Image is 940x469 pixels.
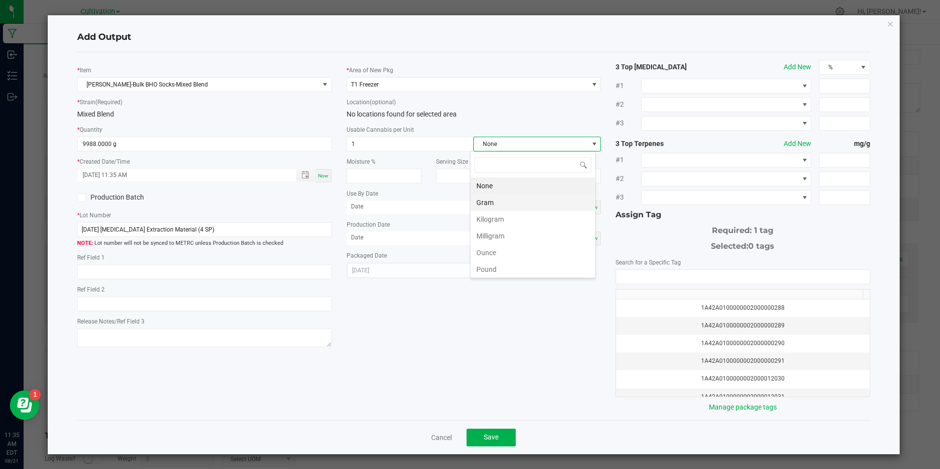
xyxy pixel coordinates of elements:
iframe: Resource center [10,390,39,420]
span: Toggle popup [296,169,316,181]
div: 1A42A0100000002000000288 [622,303,863,313]
div: 1A42A0100000002000012030 [622,374,863,383]
div: Required: 1 tag [616,221,870,236]
li: Gram [470,194,595,211]
span: (Required) [95,99,122,106]
span: T1 Freezer [351,81,379,88]
strong: 3 Top Terpenes [616,139,717,149]
label: Serving Size [436,157,468,166]
input: Created Datetime [78,169,286,181]
label: Usable Cannabis per Unit [347,125,414,134]
span: Now [318,173,328,178]
label: Ref Field 1 [77,253,105,262]
label: Item [80,66,91,75]
label: Lot Number [80,211,111,220]
iframe: Resource center unread badge [29,389,41,401]
div: 1A42A0100000002000012031 [622,392,863,402]
span: #1 [616,81,641,91]
label: Production Date [347,220,390,229]
span: [PERSON_NAME]-Bulk BHO Socks-Mixed Blend [78,78,319,91]
li: Kilogram [470,211,595,228]
button: Add New [784,139,811,149]
div: Selected: [616,236,870,252]
div: Assign Tag [616,209,870,221]
div: 1A42A0100000002000000290 [622,339,863,348]
label: Ref Field 2 [77,285,105,294]
span: Mixed Blend [77,110,114,118]
span: No locations found for selected area [347,110,457,118]
input: Date [347,232,571,244]
span: #2 [616,174,641,184]
span: NO DATA FOUND [641,153,811,168]
span: None [474,137,588,151]
input: Date [347,201,571,213]
label: Packaged Date [347,251,387,260]
label: Area of New Pkg [349,66,393,75]
span: #2 [616,99,641,110]
span: Save [484,433,499,441]
label: Release Notes/Ref Field 3 [77,317,145,326]
span: #3 [616,118,641,128]
li: None [470,177,595,194]
li: Pound [470,261,595,278]
span: % [820,60,857,74]
span: #1 [616,155,641,165]
button: Add New [784,62,811,72]
label: Location [347,98,396,107]
span: #3 [616,192,641,203]
strong: mg/g [819,139,870,149]
li: Milligram [470,228,595,244]
a: Manage package tags [709,403,777,411]
li: Ounce [470,244,595,261]
strong: 3 Top [MEDICAL_DATA] [616,62,717,72]
input: NO DATA FOUND [616,270,869,284]
h4: Add Output [77,31,870,44]
span: NO DATA FOUND [641,190,811,205]
label: Strain [80,98,122,107]
label: Created Date/Time [80,157,130,166]
div: 1A42A0100000002000000291 [622,356,863,366]
label: Moisture % [347,157,376,166]
a: Cancel [431,433,452,442]
label: Search for a Specific Tag [616,258,681,267]
label: Quantity [80,125,102,134]
span: Lot number will not be synced to METRC unless Production Batch is checked [77,239,331,248]
span: 0 tags [748,241,774,251]
span: NO DATA FOUND [641,172,811,186]
div: 1A42A0100000002000000289 [622,321,863,330]
label: Production Batch [77,192,197,203]
button: Save [467,429,516,446]
span: (optional) [370,99,396,106]
label: Use By Date [347,189,378,198]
